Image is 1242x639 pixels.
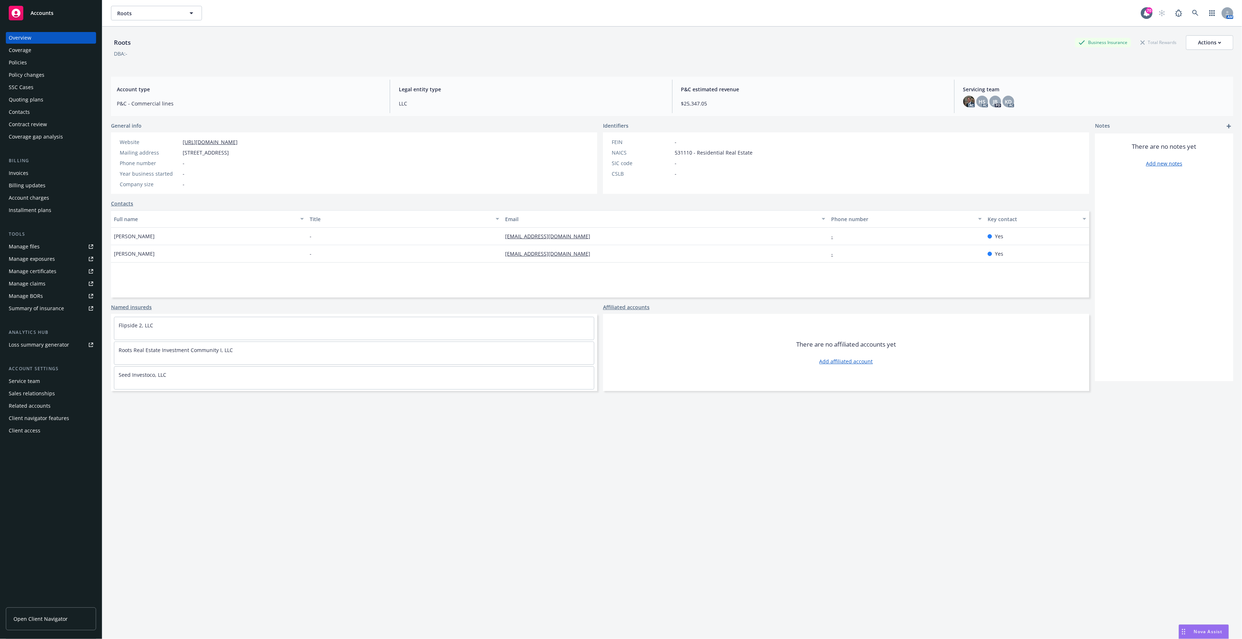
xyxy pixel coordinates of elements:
[1132,142,1197,151] span: There are no notes yet
[796,340,896,349] span: There are no affiliated accounts yet
[114,50,127,57] div: DBA: -
[6,204,96,216] a: Installment plans
[963,96,975,107] img: photo
[114,250,155,257] span: [PERSON_NAME]
[995,250,1003,257] span: Yes
[6,131,96,143] a: Coverage gap analysis
[111,303,152,311] a: Named insureds
[9,131,63,143] div: Coverage gap analysis
[6,375,96,387] a: Service team
[1194,628,1223,635] span: Nova Assist
[1155,6,1169,20] a: Start snowing
[117,9,180,17] span: Roots
[9,265,56,277] div: Manage certificates
[111,6,202,20] button: Roots
[1186,35,1233,50] button: Actions
[612,138,672,146] div: FEIN
[675,149,753,156] span: 531110 - Residential Real Estate
[183,170,184,177] span: -
[603,303,650,311] a: Affiliated accounts
[6,241,96,252] a: Manage files
[111,200,133,207] a: Contacts
[13,615,68,623] span: Open Client Navigator
[505,233,596,240] a: [EMAIL_ADDRESS][DOMAIN_NAME]
[111,210,307,228] button: Full name
[310,232,312,240] span: -
[6,388,96,399] a: Sales relationships
[9,253,55,265] div: Manage exposures
[675,159,676,167] span: -
[1205,6,1219,20] a: Switch app
[307,210,503,228] button: Title
[831,233,839,240] a: -
[9,412,69,424] div: Client navigator features
[6,303,96,314] a: Summary of insurance
[995,232,1003,240] span: Yes
[1137,38,1180,47] div: Total Rewards
[6,157,96,164] div: Billing
[6,339,96,351] a: Loss summary generator
[612,149,672,156] div: NAICS
[399,100,663,107] span: LLC
[1179,624,1229,639] button: Nova Assist
[9,57,27,68] div: Policies
[681,100,945,107] span: $25,347.05
[612,170,672,177] div: CSLB
[505,215,817,223] div: Email
[120,159,180,167] div: Phone number
[675,138,676,146] span: -
[1146,7,1152,14] div: 70
[114,232,155,240] span: [PERSON_NAME]
[119,347,233,354] a: Roots Real Estate Investment Community I, LLC
[9,69,44,81] div: Policy changes
[9,167,28,179] div: Invoices
[820,358,873,365] a: Add affiliated account
[603,122,628,129] span: Identifiers
[9,375,40,387] div: Service team
[119,322,153,329] a: Flipside 2, LLC
[1188,6,1203,20] a: Search
[963,85,1227,93] span: Servicing team
[6,81,96,93] a: SSC Cases
[6,231,96,238] div: Tools
[988,215,1078,223] div: Key contact
[9,204,51,216] div: Installment plans
[6,106,96,118] a: Contacts
[979,98,985,105] span: HS
[120,149,180,156] div: Mailing address
[6,278,96,289] a: Manage claims
[183,149,229,156] span: [STREET_ADDRESS]
[1075,38,1131,47] div: Business Insurance
[993,98,997,105] span: JB
[9,81,33,93] div: SSC Cases
[6,412,96,424] a: Client navigator features
[117,100,381,107] span: P&C - Commercial lines
[111,122,142,129] span: General info
[6,400,96,412] a: Related accounts
[505,250,596,257] a: [EMAIL_ADDRESS][DOMAIN_NAME]
[1179,625,1188,639] div: Drag to move
[9,32,31,44] div: Overview
[9,44,31,56] div: Coverage
[6,119,96,130] a: Contract review
[6,44,96,56] a: Coverage
[1005,98,1012,105] span: KD
[6,329,96,336] div: Analytics hub
[831,250,839,257] a: -
[310,215,492,223] div: Title
[399,85,663,93] span: Legal entity type
[111,38,134,47] div: Roots
[31,10,53,16] span: Accounts
[183,139,238,145] a: [URL][DOMAIN_NAME]
[183,159,184,167] span: -
[9,241,40,252] div: Manage files
[6,167,96,179] a: Invoices
[6,425,96,436] a: Client access
[6,69,96,81] a: Policy changes
[117,85,381,93] span: Account type
[9,119,47,130] div: Contract review
[6,3,96,23] a: Accounts
[985,210,1089,228] button: Key contact
[1095,122,1110,131] span: Notes
[6,253,96,265] a: Manage exposures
